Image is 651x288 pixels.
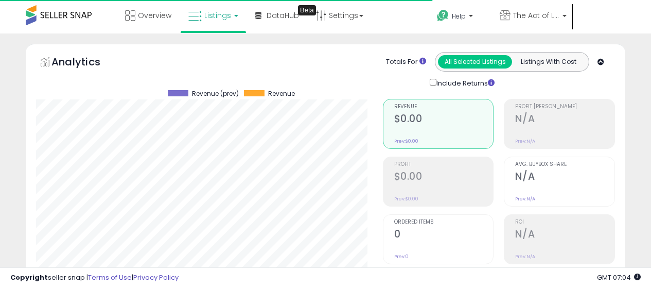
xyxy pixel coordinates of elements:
[515,219,614,225] span: ROI
[204,10,231,21] span: Listings
[515,228,614,242] h2: N/A
[386,57,426,67] div: Totals For
[298,5,316,15] div: Tooltip anchor
[515,138,535,144] small: Prev: N/A
[51,55,120,72] h5: Analytics
[394,253,409,260] small: Prev: 0
[394,162,494,167] span: Profit
[394,138,418,144] small: Prev: $0.00
[192,90,239,97] span: Revenue (prev)
[513,10,559,21] span: The Act of Living
[515,253,535,260] small: Prev: N/A
[394,219,494,225] span: Ordered Items
[394,104,494,110] span: Revenue
[515,162,614,167] span: Avg. Buybox Share
[436,9,449,22] i: Get Help
[10,273,48,282] strong: Copyright
[597,273,641,282] span: 2025-09-8 07:04 GMT
[394,171,494,184] h2: $0.00
[138,10,171,21] span: Overview
[515,113,614,127] h2: N/A
[268,90,295,97] span: Revenue
[452,12,466,21] span: Help
[267,10,299,21] span: DataHub
[10,273,179,283] div: seller snap | |
[394,113,494,127] h2: $0.00
[429,2,490,33] a: Help
[133,273,179,282] a: Privacy Policy
[515,171,614,184] h2: N/A
[515,196,535,202] small: Prev: N/A
[88,273,132,282] a: Terms of Use
[422,77,507,89] div: Include Returns
[515,104,614,110] span: Profit [PERSON_NAME]
[438,55,512,69] button: All Selected Listings
[394,228,494,242] h2: 0
[512,55,586,69] button: Listings With Cost
[394,196,418,202] small: Prev: $0.00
